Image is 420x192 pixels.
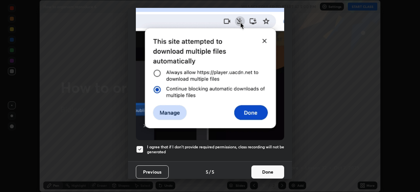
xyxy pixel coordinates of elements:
h4: 5 [212,168,214,175]
h4: 5 [206,168,208,175]
button: Previous [136,165,169,179]
button: Done [251,165,284,179]
h5: I agree that if I don't provide required permissions, class recording will not be generated [147,144,284,155]
h4: / [209,168,211,175]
